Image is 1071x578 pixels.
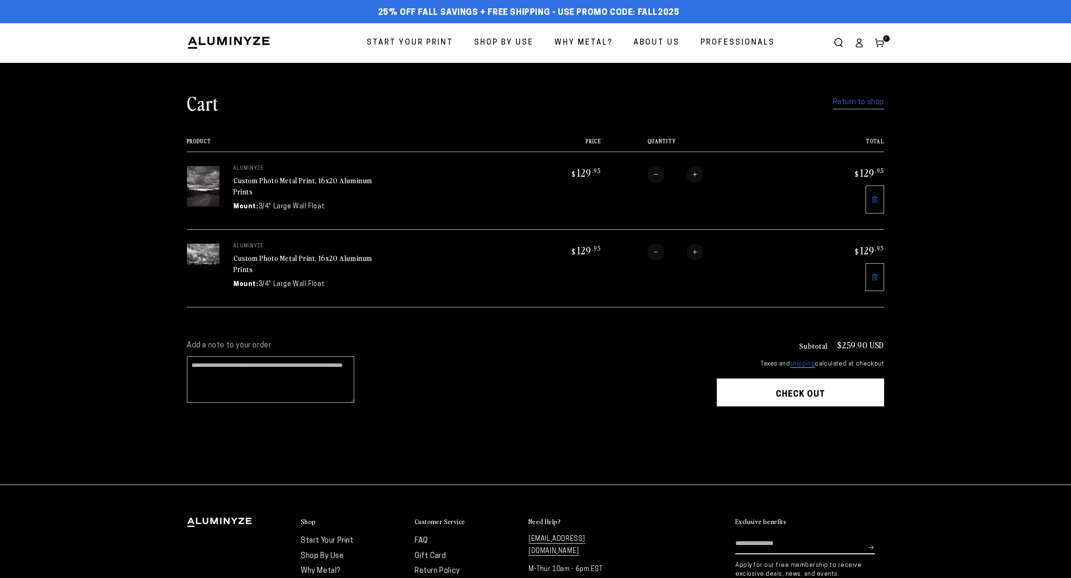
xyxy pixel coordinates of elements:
input: Quantity for Custom Photo Metal Print, 16x20 Aluminum Prints [664,244,687,260]
dt: Mount: [233,202,258,212]
p: M-Thur 10am - 6pm EST [529,564,633,575]
h2: Shop [301,518,316,526]
img: Aluminyze [187,36,271,50]
span: 25% off FALL Savings + Free Shipping - Use Promo Code: FALL2025 [378,8,680,18]
a: Start Your Print [301,537,354,545]
img: 16"x20" Rectangle White Glossy Aluminyzed Photo [187,244,219,270]
a: Shop By Use [301,552,344,560]
summary: Need Help? [529,518,633,526]
a: Remove 16"x20" Rectangle White Glossy Aluminyzed Photo [866,186,884,213]
a: Professionals [694,31,782,55]
iframe: PayPal-paypal [717,425,884,450]
button: Subscribe [869,533,875,561]
a: Return to shop [833,96,884,109]
a: Custom Photo Metal Print, 16x20 Aluminum Prints [233,175,372,197]
a: Gift Card [415,552,446,560]
a: Why Metal? [548,31,620,55]
bdi: 129 [853,166,884,179]
bdi: 129 [570,166,601,179]
span: Start Your Print [367,36,453,50]
th: Total [798,138,884,152]
a: Why Metal? [301,567,340,575]
p: aluminyze [233,244,373,249]
a: Custom Photo Metal Print, 16x20 Aluminum Prints [233,252,372,275]
p: Apply for our free membership to receive exclusive deals, news, and events. [735,561,884,578]
label: Add a note to your order [187,341,698,351]
span: $ [855,169,859,179]
input: Quantity for Custom Photo Metal Print, 16x20 Aluminum Prints [664,166,687,183]
a: Start Your Print [360,31,460,55]
span: $ [855,247,859,256]
th: Product [187,138,515,152]
sup: .95 [875,244,884,252]
bdi: 129 [570,244,601,257]
a: Shop By Use [467,31,541,55]
th: Price [515,138,601,152]
sup: .95 [592,166,601,174]
small: Taxes and calculated at checkout [717,359,884,369]
th: Quantity [601,138,798,152]
summary: Search our site [828,33,849,53]
h3: Subtotal [799,342,828,349]
span: Why Metal? [555,36,613,50]
h2: Customer Service [415,518,465,526]
a: [EMAIL_ADDRESS][DOMAIN_NAME] [529,536,585,555]
span: $ [572,169,576,179]
a: FAQ [415,537,428,545]
p: aluminyze [233,166,373,172]
span: Shop By Use [474,36,534,50]
a: Return Policy [415,567,460,575]
span: About Us [634,36,680,50]
sup: .95 [875,166,884,174]
button: Check out [717,379,884,406]
span: 2 [885,35,888,42]
dt: Mount: [233,279,258,289]
h2: Need Help? [529,518,561,526]
dd: 3/4" Large Wall Float [258,202,325,212]
bdi: 129 [853,244,884,257]
img: 16"x20" Rectangle White Glossy Aluminyzed Photo [187,166,219,207]
span: $ [572,247,576,256]
p: $259.90 USD [837,341,884,349]
dd: 3/4" Large Wall Float [258,279,325,289]
summary: Exclusive benefits [735,518,884,526]
sup: .95 [592,244,601,252]
a: shipping [790,361,815,368]
a: Remove 16"x20" Rectangle White Glossy Aluminyzed Photo [866,263,884,291]
span: Professionals [701,36,775,50]
h2: Exclusive benefits [735,518,786,526]
summary: Customer Service [415,518,519,526]
summary: Shop [301,518,405,526]
h1: Cart [187,91,218,115]
a: About Us [627,31,687,55]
